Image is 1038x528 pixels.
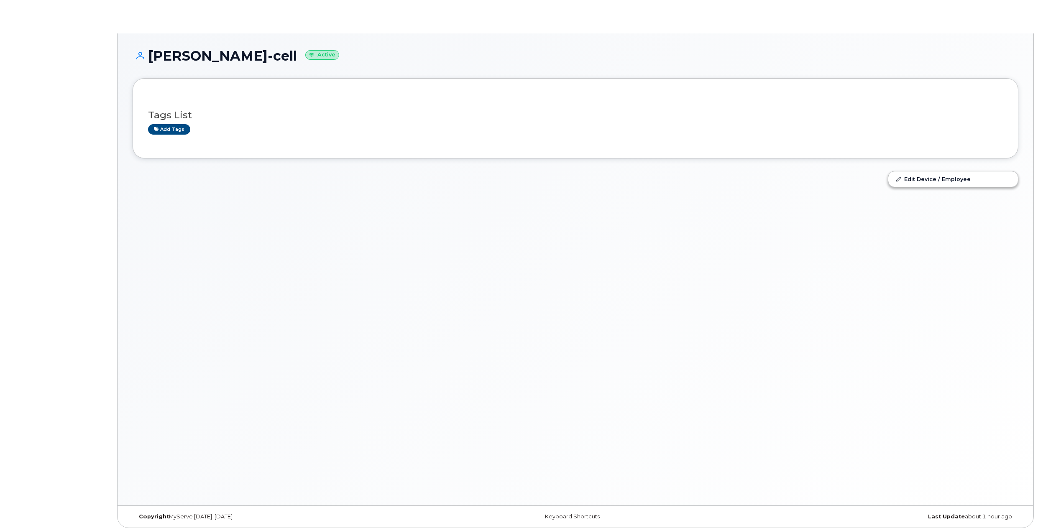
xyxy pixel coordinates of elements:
[139,513,169,520] strong: Copyright
[305,50,339,60] small: Active
[723,513,1018,520] div: about 1 hour ago
[545,513,600,520] a: Keyboard Shortcuts
[133,48,1018,63] h1: [PERSON_NAME]-cell
[148,110,1003,120] h3: Tags List
[888,171,1018,186] a: Edit Device / Employee
[148,124,190,135] a: Add tags
[928,513,965,520] strong: Last Update
[133,513,428,520] div: MyServe [DATE]–[DATE]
